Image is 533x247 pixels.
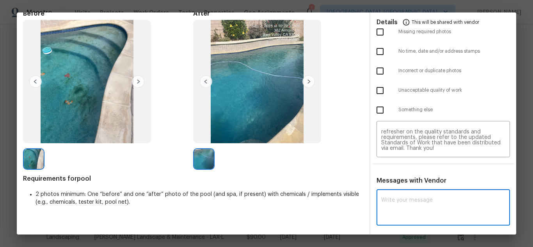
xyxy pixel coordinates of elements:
[29,75,42,88] img: left-chevron-button-url
[370,100,516,120] div: Something else
[23,175,363,183] span: Requirements for pool
[398,68,510,74] span: Incorrect or duplicate photos
[398,87,510,94] span: Unacceptable quality of work
[377,12,398,31] span: Details
[377,178,446,184] span: Messages with Vendor
[398,48,510,55] span: No time, date and/or address stamps
[398,107,510,113] span: Something else
[381,129,505,151] textarea: Maintenance Audit Team: Hello! Unfortunately, this pool visit completed on [DATE] has been denied...
[23,10,193,18] span: Before
[370,42,516,61] div: No time, date and/or address stamps
[412,12,479,31] span: This will be shared with vendor
[193,10,363,18] span: After
[200,75,212,88] img: left-chevron-button-url
[36,190,363,206] li: 2 photos minimum: One “before” and one “after” photo of the pool (and spa, if present) with chemi...
[370,22,516,42] div: Missing required photos
[132,75,144,88] img: right-chevron-button-url
[370,81,516,100] div: Unacceptable quality of work
[302,75,315,88] img: right-chevron-button-url
[370,61,516,81] div: Incorrect or duplicate photos
[398,28,510,35] span: Missing required photos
